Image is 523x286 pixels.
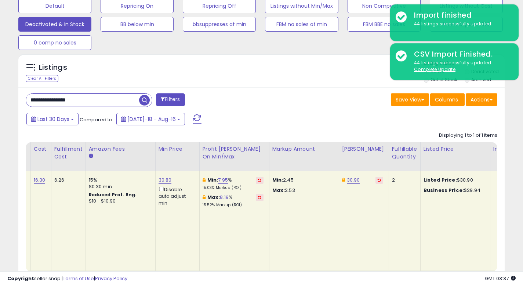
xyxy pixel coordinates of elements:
[342,145,386,153] div: [PERSON_NAME]
[272,177,333,183] p: 2.45
[101,17,174,32] button: BB below min
[203,203,264,208] p: 15.52% Markup (ROI)
[207,194,220,201] b: Max:
[89,145,152,153] div: Amazon Fees
[203,194,264,208] div: %
[116,113,185,125] button: [DATE]-18 - Aug-16
[183,17,256,32] button: bbsuppresses at min
[54,177,80,183] div: 6.26
[18,17,91,32] button: Deactivated & In Stock
[63,275,94,282] a: Terms of Use
[272,187,285,194] strong: Max:
[424,187,464,194] b: Business Price:
[272,145,336,153] div: Markup Amount
[89,177,150,183] div: 15%
[95,275,127,282] a: Privacy Policy
[39,62,67,73] h5: Listings
[89,183,150,190] div: $0.30 min
[159,176,172,184] a: 30.80
[89,153,93,160] small: Amazon Fees.
[26,113,79,125] button: Last 30 Days
[199,142,269,171] th: The percentage added to the cost of goods (COGS) that forms the calculator for Min & Max prices.
[466,93,497,106] button: Actions
[430,93,465,106] button: Columns
[159,145,196,153] div: Min Price
[207,176,218,183] b: Min:
[26,75,58,82] div: Clear All Filters
[203,145,266,161] div: Profit [PERSON_NAME] on Min/Max
[265,17,338,32] button: FBM no sales at min
[408,60,513,73] div: 44 listings successfully updated.
[424,176,457,183] b: Listed Price:
[424,177,484,183] div: $30.90
[348,17,421,32] button: FBM BBE no sales
[414,66,455,72] u: Complete Update
[159,185,194,207] div: Disable auto adjust min
[34,145,48,153] div: Cost
[37,115,69,123] span: Last 30 Days
[424,145,487,153] div: Listed Price
[34,176,46,184] a: 16.30
[435,96,458,103] span: Columns
[392,177,415,183] div: 2
[89,198,150,204] div: $10 - $10.90
[408,10,513,21] div: Import finished
[80,116,113,123] span: Compared to:
[408,21,513,28] div: 44 listings successfully updated.
[391,93,429,106] button: Save View
[203,185,264,190] p: 15.03% Markup (ROI)
[156,93,185,106] button: Filters
[392,145,417,161] div: Fulfillable Quantity
[218,176,228,184] a: 7.95
[439,132,497,139] div: Displaying 1 to 1 of 1 items
[272,187,333,194] p: 2.53
[18,35,91,50] button: 0 comp no sales
[7,275,127,282] div: seller snap | |
[89,192,137,198] b: Reduced Prof. Rng.
[272,176,283,183] strong: Min:
[203,177,264,190] div: %
[54,145,83,161] div: Fulfillment Cost
[485,275,516,282] span: 2025-09-16 03:37 GMT
[7,275,34,282] strong: Copyright
[424,187,484,194] div: $29.94
[347,176,360,184] a: 30.90
[220,194,229,201] a: 8.19
[408,49,513,60] div: CSV Import Finished.
[127,115,176,123] span: [DATE]-18 - Aug-16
